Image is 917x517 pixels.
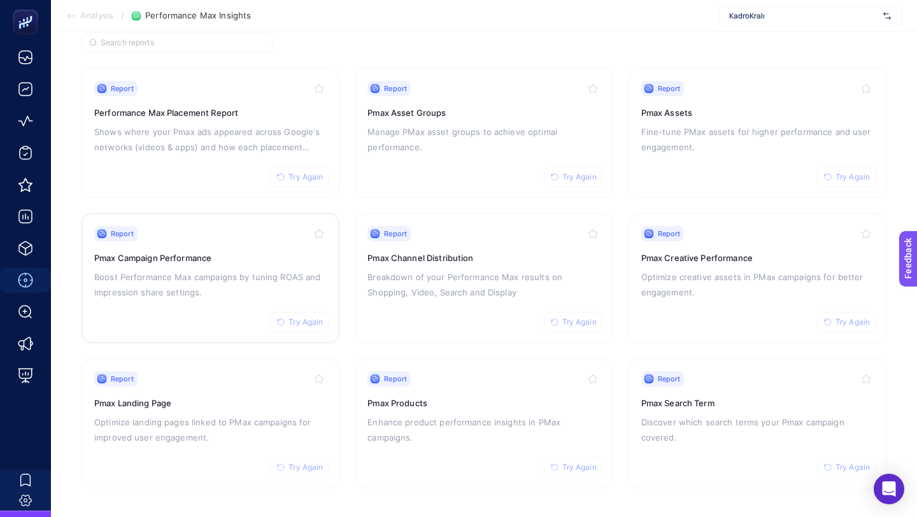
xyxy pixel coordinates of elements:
button: Try Again [544,167,602,187]
p: Enhance product performance insights in PMax campaigns. [367,414,600,445]
p: Optimize landing pages linked to PMax campaigns for improved user engagement. [94,414,327,445]
span: Report [111,83,134,94]
span: Try Again [288,462,323,472]
span: Try Again [562,462,597,472]
p: Fine-tune PMax assets for higher performance and user engagement. [641,124,874,155]
span: Report [384,83,407,94]
button: Try Again [817,457,876,478]
p: Shows where your Pmax ads appeared across Google's networks (videos & apps) and how each placemen... [94,124,327,155]
span: Report [658,83,681,94]
span: Try Again [288,317,323,327]
button: Try Again [270,167,329,187]
div: Open Intercom Messenger [874,474,904,504]
p: Boost Performance Max campaigns by tuning ROAS and impression share settings. [94,269,327,300]
span: Analysis [80,11,113,21]
span: Report [658,374,681,384]
h3: Pmax Campaign Performance [94,251,327,264]
a: ReportTry AgainPmax Search TermDiscover which search terms your Pmax campaign covered. [629,358,886,488]
span: Try Again [835,172,870,182]
span: / [121,10,124,20]
span: Try Again [835,317,870,327]
img: svg%3e [883,10,891,22]
a: ReportTry AgainPmax AssetsFine-tune PMax assets for higher performance and user engagement. [629,68,886,198]
input: Search [101,38,265,48]
span: Try Again [562,317,597,327]
span: Feedback [8,4,48,14]
p: Manage PMax asset groups to achieve optimal performance. [367,124,600,155]
span: Report [384,374,407,384]
button: Try Again [817,312,876,332]
button: Try Again [270,457,329,478]
p: Discover which search terms your Pmax campaign covered. [641,414,874,445]
span: KadroKralı [729,11,878,21]
h3: Pmax Creative Performance [641,251,874,264]
button: Try Again [544,457,602,478]
h3: Pmax Landing Page [94,397,327,409]
button: Try Again [817,167,876,187]
a: ReportTry AgainPmax ProductsEnhance product performance insights in PMax campaigns. [355,358,613,488]
span: Try Again [288,172,323,182]
span: Performance Max Insights [145,11,251,21]
h3: Pmax Assets [641,106,874,119]
a: ReportTry AgainPmax Campaign PerformanceBoost Performance Max campaigns by tuning ROAS and impres... [82,213,339,343]
a: ReportTry AgainPmax Landing PageOptimize landing pages linked to PMax campaigns for improved user... [82,358,339,488]
a: ReportTry AgainPmax Creative PerformanceOptimize creative assets in PMax campaigns for better eng... [629,213,886,343]
a: ReportTry AgainPmax Channel DistributionBreakdown of your Performance Max results on Shopping, Vi... [355,213,613,343]
a: ReportTry AgainPmax Asset GroupsManage PMax asset groups to achieve optimal performance. [355,68,613,198]
span: Report [384,229,407,239]
a: ReportTry AgainPerformance Max Placement ReportShows where your Pmax ads appeared across Google's... [82,68,339,198]
span: Report [111,374,134,384]
span: Try Again [562,172,597,182]
h3: Pmax Asset Groups [367,106,600,119]
p: Optimize creative assets in PMax campaigns for better engagement. [641,269,874,300]
button: Try Again [270,312,329,332]
h3: Pmax Search Term [641,397,874,409]
span: Report [111,229,134,239]
span: Try Again [835,462,870,472]
h3: Performance Max Placement Report [94,106,327,119]
span: Report [658,229,681,239]
button: Try Again [544,312,602,332]
p: Breakdown of your Performance Max results on Shopping, Video, Search and Display [367,269,600,300]
h3: Pmax Channel Distribution [367,251,600,264]
h3: Pmax Products [367,397,600,409]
